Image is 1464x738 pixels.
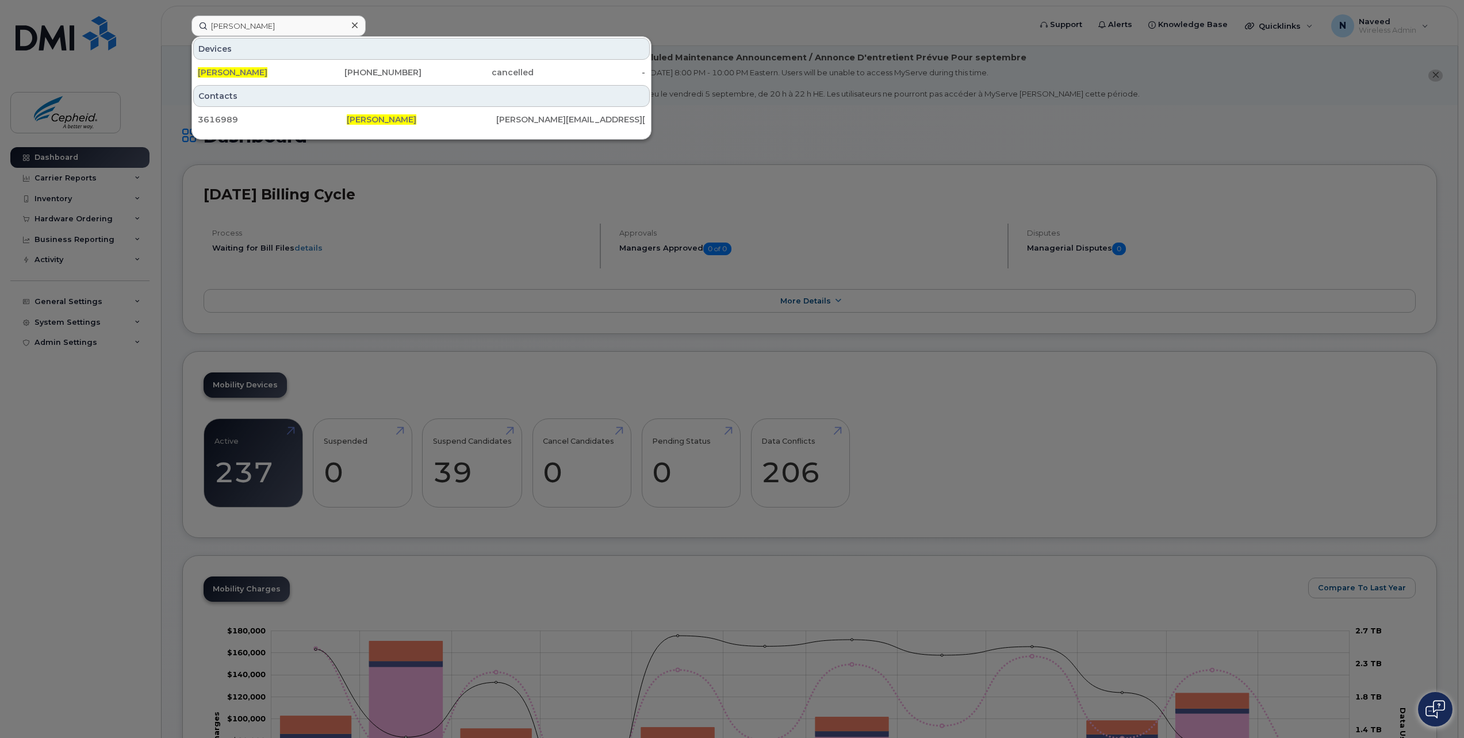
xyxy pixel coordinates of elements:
div: cancelled [421,67,534,78]
a: 3616989[PERSON_NAME][PERSON_NAME][EMAIL_ADDRESS][PERSON_NAME][DOMAIN_NAME] [193,109,650,130]
span: [PERSON_NAME] [347,114,416,125]
div: [PHONE_NUMBER] [310,67,422,78]
img: Open chat [1425,700,1445,718]
div: - [534,67,646,78]
span: [PERSON_NAME] [198,67,267,78]
div: Contacts [193,85,650,107]
a: [PERSON_NAME][PHONE_NUMBER]cancelled- [193,62,650,83]
div: [PERSON_NAME][EMAIL_ADDRESS][PERSON_NAME][DOMAIN_NAME] [496,114,645,125]
div: Devices [193,38,650,60]
div: 3616989 [198,114,347,125]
